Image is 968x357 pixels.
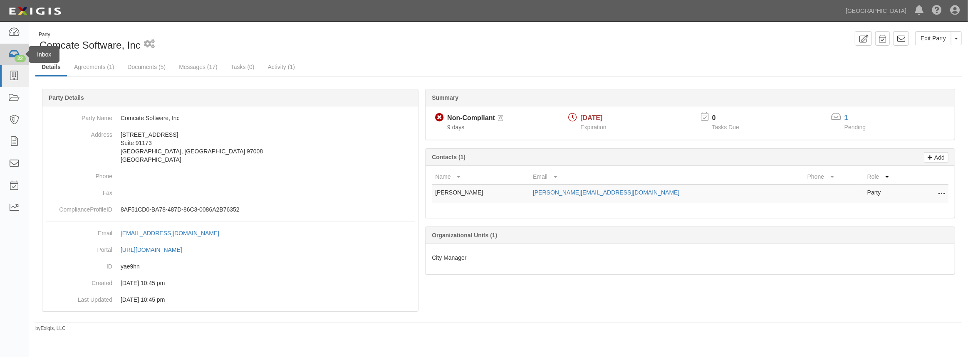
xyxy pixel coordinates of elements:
[533,189,679,196] a: [PERSON_NAME][EMAIL_ADDRESS][DOMAIN_NAME]
[35,59,67,76] a: Details
[46,110,112,122] dt: Party Name
[173,59,224,75] a: Messages (17)
[447,113,495,123] div: Non-Compliant
[432,154,465,160] b: Contacts (1)
[35,31,493,52] div: Comcate Software, Inc
[432,169,530,185] th: Name
[432,185,530,203] td: [PERSON_NAME]
[46,201,112,214] dt: ComplianceProfileID
[46,258,415,275] dd: yae9hn
[29,46,59,63] div: Inbox
[932,6,942,16] i: Help Center - Complianz
[932,153,945,162] p: Add
[844,114,848,121] a: 1
[46,185,112,197] dt: Fax
[864,185,915,203] td: Party
[804,169,864,185] th: Phone
[498,116,503,121] i: Pending Review
[844,124,866,130] span: Pending
[121,246,191,253] a: [URL][DOMAIN_NAME]
[447,124,464,130] span: Since 10/01/2025
[144,40,155,49] i: 2 scheduled workflows
[6,4,64,19] img: logo-5460c22ac91f19d4615b14bd174203de0afe785f0fc80cf4dbbc73dc1793850b.png
[121,230,228,236] a: [EMAIL_ADDRESS][DOMAIN_NAME]
[40,39,141,51] span: Comcate Software, Inc
[46,241,112,254] dt: Portal
[39,31,141,38] div: Party
[49,94,84,101] b: Party Details
[842,2,911,19] a: [GEOGRAPHIC_DATA]
[46,291,415,308] dd: 08/05/2024 10:45 pm
[35,325,66,332] small: by
[46,126,112,139] dt: Address
[46,291,112,304] dt: Last Updated
[864,169,915,185] th: Role
[121,59,172,75] a: Documents (5)
[924,152,948,162] a: Add
[46,110,415,126] dd: Comcate Software, Inc
[225,59,261,75] a: Tasks (0)
[432,94,458,101] b: Summary
[15,55,26,62] div: 22
[262,59,301,75] a: Activity (1)
[46,126,415,168] dd: [STREET_ADDRESS] Suite 91173 [GEOGRAPHIC_DATA], [GEOGRAPHIC_DATA] 97008 [GEOGRAPHIC_DATA]
[121,205,415,214] p: 8AF51CD0-BA78-487D-86C3-0086A2B76352
[580,114,602,121] span: [DATE]
[915,31,951,45] a: Edit Party
[121,229,219,237] div: [EMAIL_ADDRESS][DOMAIN_NAME]
[712,113,750,123] p: 0
[46,275,112,287] dt: Created
[46,275,415,291] dd: 08/05/2024 10:45 pm
[580,124,606,130] span: Expiration
[432,232,497,239] b: Organizational Units (1)
[435,113,444,122] i: Non-Compliant
[712,124,739,130] span: Tasks Due
[41,325,66,331] a: Exigis, LLC
[46,225,112,237] dt: Email
[530,169,804,185] th: Email
[68,59,120,75] a: Agreements (1)
[432,254,466,261] span: City Manager
[46,168,112,180] dt: Phone
[46,258,112,271] dt: ID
